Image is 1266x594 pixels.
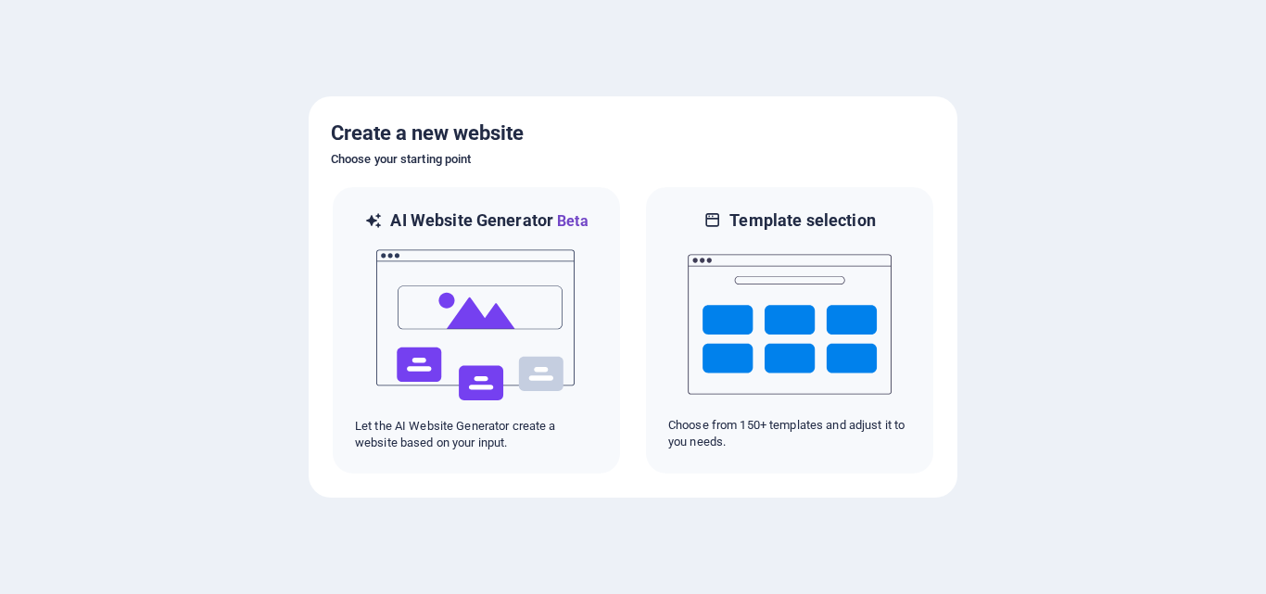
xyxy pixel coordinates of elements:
[331,185,622,475] div: AI Website GeneratorBetaaiLet the AI Website Generator create a website based on your input.
[390,209,588,233] h6: AI Website Generator
[668,417,911,450] p: Choose from 150+ templates and adjust it to you needs.
[644,185,935,475] div: Template selectionChoose from 150+ templates and adjust it to you needs.
[355,418,598,451] p: Let the AI Website Generator create a website based on your input.
[729,209,875,232] h6: Template selection
[331,119,935,148] h5: Create a new website
[374,233,578,418] img: ai
[331,148,935,171] h6: Choose your starting point
[553,212,589,230] span: Beta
